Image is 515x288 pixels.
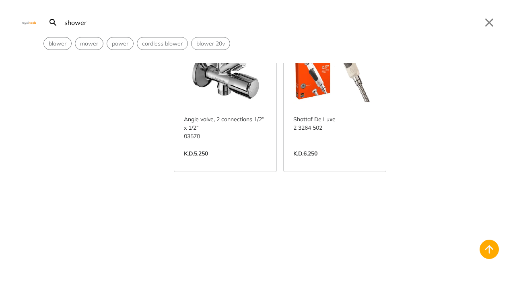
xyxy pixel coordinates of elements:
[49,39,66,48] span: blower
[483,16,496,29] button: Close
[75,37,103,50] button: Select suggestion: mower
[137,37,187,50] button: Select suggestion: cordless blower
[48,18,58,27] svg: Search
[44,37,71,50] button: Select suggestion: blower
[80,39,98,48] span: mower
[112,39,128,48] span: power
[19,21,39,24] img: Close
[192,37,230,50] button: Select suggestion: blower 20v
[107,37,134,50] div: Suggestion: power
[63,13,478,32] input: Search…
[142,39,183,48] span: cordless blower
[75,37,103,50] div: Suggestion: mower
[191,37,230,50] div: Suggestion: blower 20v
[107,37,133,50] button: Select suggestion: power
[43,37,72,50] div: Suggestion: blower
[137,37,188,50] div: Suggestion: cordless blower
[196,39,225,48] span: blower 20v
[483,243,496,256] svg: Back to top
[480,240,499,259] button: Back to top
